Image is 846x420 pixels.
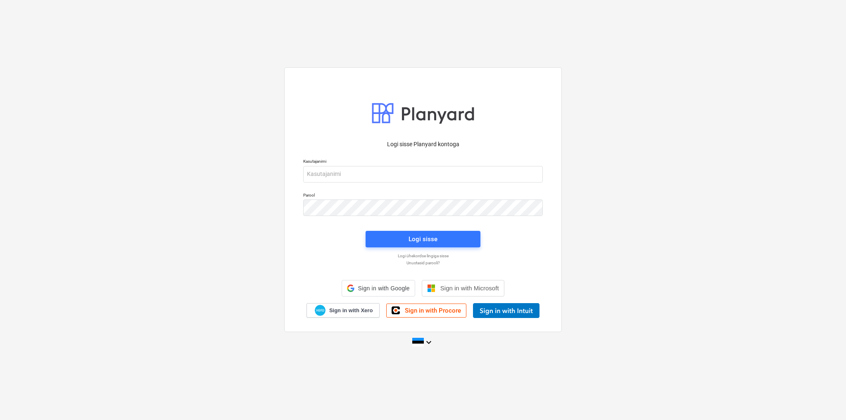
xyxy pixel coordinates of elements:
[440,285,499,292] span: Sign in with Microsoft
[307,303,380,318] a: Sign in with Xero
[329,307,373,314] span: Sign in with Xero
[342,280,415,297] div: Sign in with Google
[303,140,543,149] p: Logi sisse Planyard kontoga
[409,234,437,244] div: Logi sisse
[299,253,547,259] a: Logi ühekordse lingiga sisse
[427,284,435,292] img: Microsoft logo
[303,166,543,183] input: Kasutajanimi
[299,260,547,266] a: Unustasid parooli?
[315,305,326,316] img: Xero logo
[386,304,466,318] a: Sign in with Procore
[303,192,543,199] p: Parool
[405,307,461,314] span: Sign in with Procore
[366,231,480,247] button: Logi sisse
[424,337,434,347] i: keyboard_arrow_down
[303,159,543,166] p: Kasutajanimi
[358,285,409,292] span: Sign in with Google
